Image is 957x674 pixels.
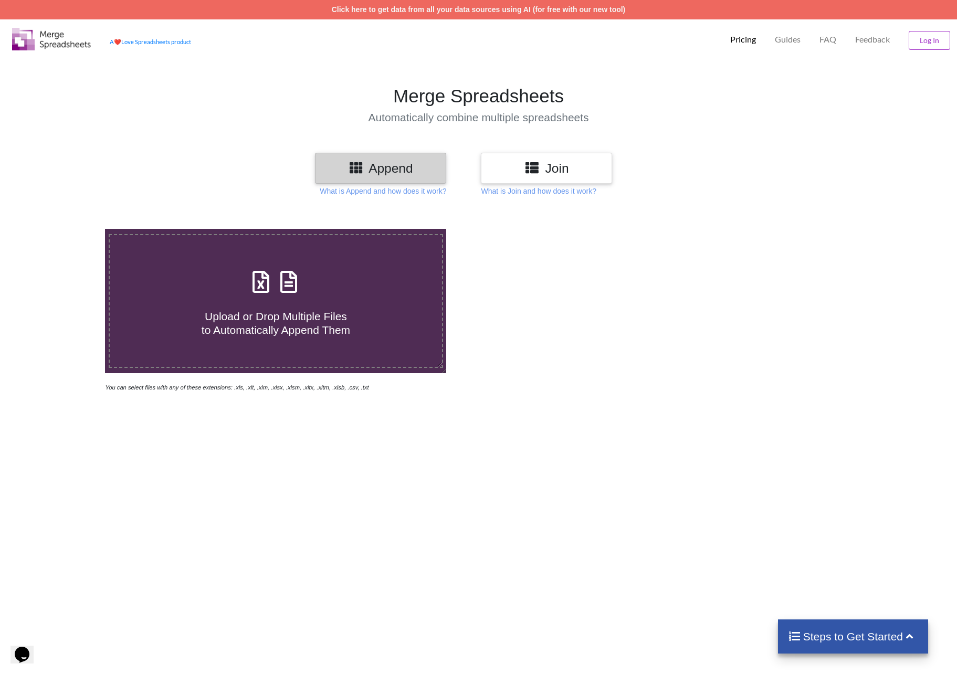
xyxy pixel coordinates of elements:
[202,310,350,335] span: Upload or Drop Multiple Files to Automatically Append Them
[788,630,918,643] h4: Steps to Get Started
[775,34,801,45] p: Guides
[909,31,950,50] button: Log In
[855,35,890,44] span: Feedback
[10,632,44,664] iframe: chat widget
[481,186,596,196] p: What is Join and how does it work?
[730,34,756,45] p: Pricing
[320,186,446,196] p: What is Append and how does it work?
[110,38,191,45] a: AheartLove Spreadsheets product
[12,28,91,50] img: Logo.png
[489,161,604,176] h3: Join
[819,34,836,45] p: FAQ
[332,5,626,14] a: Click here to get data from all your data sources using AI (for free with our new tool)
[105,384,369,391] i: You can select files with any of these extensions: .xls, .xlt, .xlm, .xlsx, .xlsm, .xltx, .xltm, ...
[323,161,438,176] h3: Append
[114,38,121,45] span: heart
